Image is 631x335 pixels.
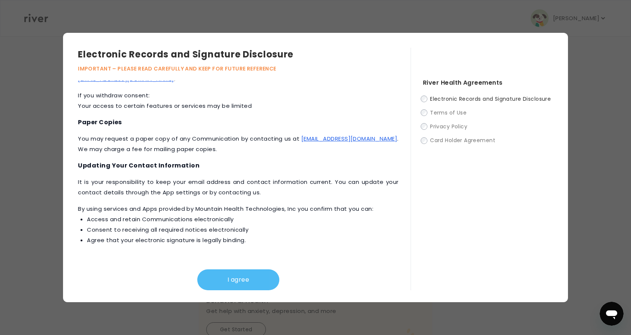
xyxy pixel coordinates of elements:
[78,64,411,73] p: IMPORTANT – PLEASE READ CAREFULLY AND KEEP FOR FUTURE REFERENCE
[430,95,551,103] span: Electronic Records and Signature Disclosure
[430,109,467,116] span: Terms of Use
[430,123,467,130] span: Privacy Policy
[87,214,399,225] li: Access and retain Communications electronically
[78,160,399,171] h4: Updating Your Contact Information
[78,117,399,128] h4: Paper Copies
[78,177,399,198] p: It is your responsibility to keep your email address and contact information current. You can upd...
[78,48,411,61] h3: Electronic Records and Signature Disclosure
[78,90,399,111] p: If you withdraw consent: Your access to certain features or services may be limited
[301,135,397,143] a: [EMAIL_ADDRESS][DOMAIN_NAME]
[423,78,553,88] h4: River Health Agreements
[430,137,495,144] span: Card Holder Agreement
[600,302,624,326] iframe: Button to launch messaging window
[197,269,279,290] button: I agree
[78,134,399,154] p: You may request a paper copy of any Communication by contacting us at . We may charge a fee for m...
[87,225,399,235] li: Consent to receiving all required notices electronically
[78,204,399,245] p: ‍By using services and Apps provided by Mountain Health Technologies, Inc you confirm that you can:
[87,235,399,245] li: Agree that your electronic signature is legally binding.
